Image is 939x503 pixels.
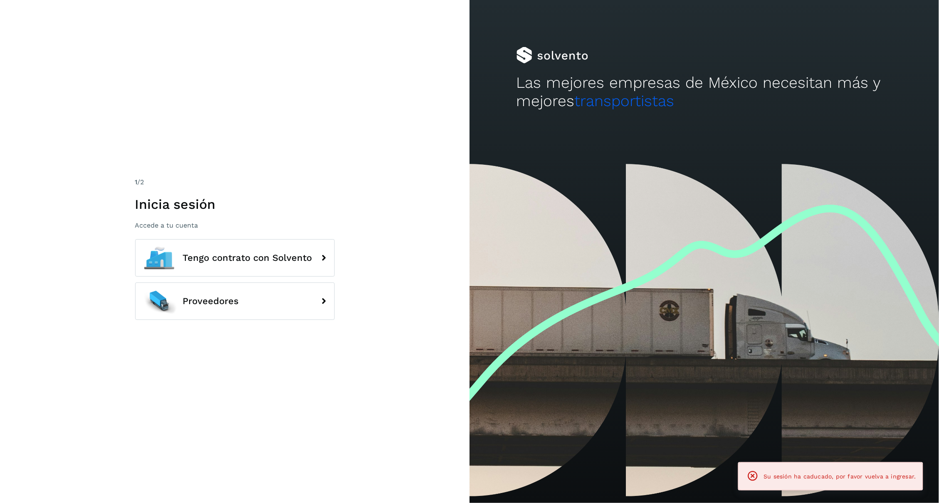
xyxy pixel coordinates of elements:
[575,92,675,110] span: transportistas
[516,74,892,111] h2: Las mejores empresas de México necesitan más y mejores
[183,296,239,306] span: Proveedores
[135,221,335,229] p: Accede a tu cuenta
[135,177,335,187] div: /2
[135,178,138,186] span: 1
[135,196,335,212] h1: Inicia sesión
[764,473,916,480] span: Su sesión ha caducado, por favor vuelva a ingresar.
[135,239,335,277] button: Tengo contrato con Solvento
[183,253,312,263] span: Tengo contrato con Solvento
[135,282,335,320] button: Proveedores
